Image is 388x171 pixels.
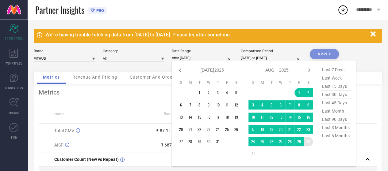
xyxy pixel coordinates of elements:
[176,137,186,146] td: Sun Jul 27 2025
[304,113,313,122] td: Sat Aug 16 2025
[222,80,232,85] th: Friday
[213,88,222,97] td: Thu Jul 03 2025
[267,113,276,122] td: Tue Aug 12 2025
[248,100,258,110] td: Sun Aug 03 2025
[294,137,304,146] td: Fri Aug 29 2025
[258,137,267,146] td: Mon Aug 25 2025
[186,125,195,134] td: Mon Jul 21 2025
[195,80,204,85] th: Tuesday
[176,113,186,122] td: Sun Jul 13 2025
[204,113,213,122] td: Wed Jul 16 2025
[176,125,186,134] td: Sun Jul 20 2025
[294,113,304,122] td: Fri Aug 15 2025
[95,8,104,13] span: PRO
[258,100,267,110] td: Mon Aug 04 2025
[285,113,294,122] td: Thu Aug 14 2025
[172,55,233,61] input: Select date range
[222,88,232,97] td: Fri Jul 04 2025
[321,124,351,132] span: last 3 months
[130,75,177,80] span: Customer And Orders
[11,135,17,140] span: FWD
[43,75,60,80] span: Metrics
[304,125,313,134] td: Sat Aug 23 2025
[186,113,195,122] td: Mon Jul 14 2025
[232,88,241,97] td: Sat Jul 05 2025
[276,80,285,85] th: Wednesday
[321,66,351,74] span: last 7 days
[204,88,213,97] td: Wed Jul 02 2025
[222,100,232,110] td: Fri Jul 11 2025
[39,89,377,96] div: Metrics
[232,80,241,85] th: Saturday
[54,112,64,116] span: Name
[176,80,186,85] th: Sunday
[213,125,222,134] td: Thu Jul 24 2025
[204,125,213,134] td: Wed Jul 23 2025
[204,100,213,110] td: Wed Jul 09 2025
[195,113,204,122] td: Tue Jul 15 2025
[276,125,285,134] td: Wed Aug 20 2025
[5,36,23,41] span: SCORECARDS
[6,61,22,65] span: WORKSPACE
[258,113,267,122] td: Mon Aug 11 2025
[304,80,313,85] th: Saturday
[35,4,84,16] span: Partner Insights
[321,115,351,124] span: last 90 days
[294,80,304,85] th: Friday
[321,99,351,107] span: last 45 days
[321,132,351,140] span: last 6 months
[213,113,222,122] td: Thu Jul 17 2025
[9,110,19,115] span: TRENDS
[186,137,195,146] td: Mon Jul 28 2025
[258,80,267,85] th: Monday
[258,125,267,134] td: Mon Aug 18 2025
[213,100,222,110] td: Thu Jul 10 2025
[248,125,258,134] td: Sun Aug 17 2025
[267,137,276,146] td: Tue Aug 26 2025
[232,125,241,134] td: Sat Jul 26 2025
[232,100,241,110] td: Sat Jul 12 2025
[172,49,233,53] div: Date Range
[156,128,172,133] div: ₹ 87.1 L
[241,55,302,61] input: Select comparison period
[267,100,276,110] td: Tue Aug 05 2025
[276,137,285,146] td: Wed Aug 27 2025
[294,88,304,97] td: Fri Aug 01 2025
[45,32,367,38] div: We're having trouble fetching data from [DATE] to [DATE]. Please try after sometime.
[213,137,222,146] td: Thu Jul 31 2025
[54,128,74,133] span: Total GMV
[176,100,186,110] td: Sun Jul 06 2025
[248,80,258,85] th: Sunday
[248,113,258,122] td: Sun Aug 10 2025
[161,143,172,147] div: ₹ 687
[321,74,351,82] span: last week
[294,125,304,134] td: Fri Aug 22 2025
[321,91,351,99] span: last 30 days
[241,49,302,53] div: Comparison Period
[321,107,351,115] span: last month
[222,125,232,134] td: Fri Jul 25 2025
[276,113,285,122] td: Wed Aug 13 2025
[54,157,119,162] span: Customer Count (New vs Repeat)
[337,4,348,15] div: Open download list
[103,49,164,53] div: Category
[304,137,313,146] td: Sat Aug 30 2025
[213,80,222,85] th: Thursday
[195,100,204,110] td: Tue Jul 08 2025
[204,80,213,85] th: Wednesday
[304,100,313,110] td: Sat Aug 09 2025
[54,143,63,147] span: AISP
[222,113,232,122] td: Fri Jul 18 2025
[285,137,294,146] td: Thu Aug 28 2025
[294,100,304,110] td: Fri Aug 08 2025
[285,80,294,85] th: Thursday
[34,49,95,53] div: Brand
[321,82,351,91] span: last 15 days
[72,75,117,80] span: Revenue And Pricing
[186,80,195,85] th: Monday
[186,100,195,110] td: Mon Jul 07 2025
[267,125,276,134] td: Tue Aug 19 2025
[195,137,204,146] td: Tue Jul 29 2025
[267,80,276,85] th: Tuesday
[5,86,23,90] span: SUGGESTIONS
